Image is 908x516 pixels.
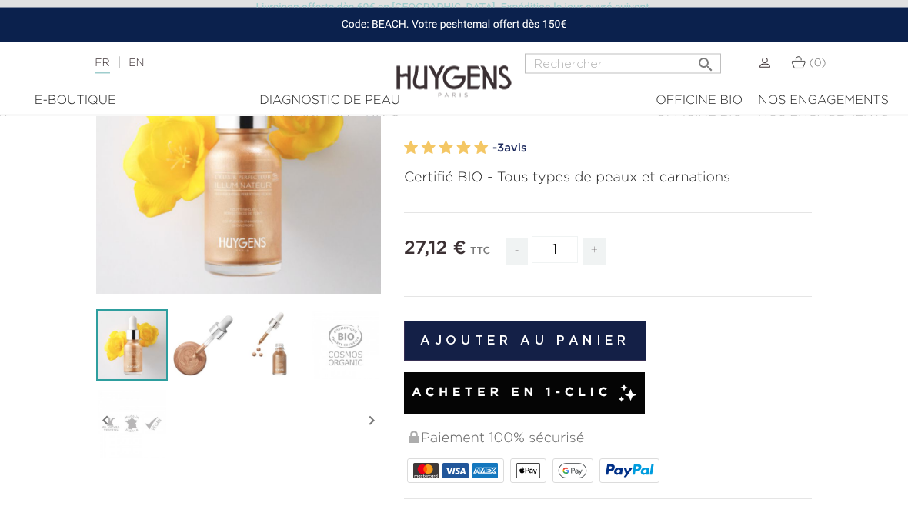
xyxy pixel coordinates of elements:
div: Nos engagements [758,92,889,110]
input: Quantité [532,237,578,264]
div: Diagnostic de peau [146,92,512,110]
label: 5 [474,138,488,160]
img: Paiement 100% sécurisé [409,431,419,444]
img: Huygens [396,41,512,100]
a: FR [95,58,109,74]
button:  [692,49,719,70]
span: 27,12 € [404,240,466,258]
img: google_pay [558,464,587,479]
img: AMEX [472,464,498,479]
button: Ajouter au panier [404,321,646,361]
label: 4 [456,138,470,160]
img: L'Élixir Perfecteur Illuminateur [96,310,168,381]
span: (0) [810,58,826,68]
img: apple_pay [516,464,540,479]
img: MASTERCARD [413,464,439,479]
label: 1 [404,138,418,160]
a: -3avis [492,138,812,161]
div: Paiement 100% sécurisé [407,423,812,456]
img: VISA [442,464,468,479]
i:  [96,383,115,460]
div: Officine Bio [656,92,743,110]
i:  [362,383,381,460]
input: Rechercher [525,54,721,74]
label: 2 [422,138,436,160]
a: Diagnostic de peau [139,92,520,110]
div: E-Boutique [19,92,131,110]
span: + [583,238,607,265]
i:  [696,51,715,69]
p: Certifié BIO - Tous types de peaux et carnations [404,168,812,189]
a: EN [129,58,144,68]
div: | [87,54,366,72]
span: - [506,238,527,265]
label: 3 [439,138,453,160]
span: 3 [497,143,504,155]
div: TTC [470,235,490,277]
